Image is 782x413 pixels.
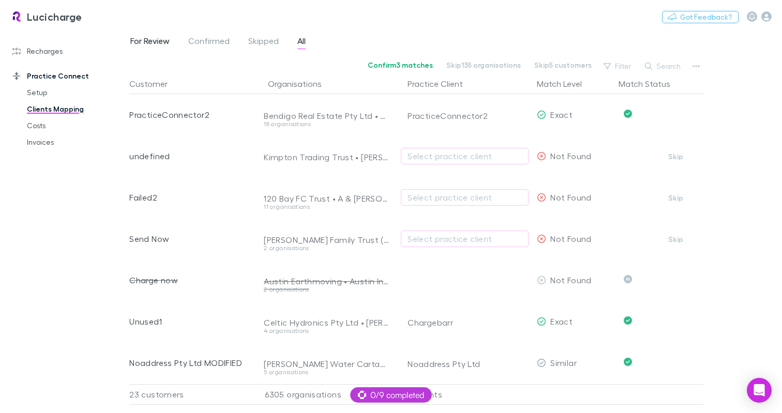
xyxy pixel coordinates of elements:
div: [PERSON_NAME] Water Cartage Pty Ltd • [PERSON_NAME] Livestock Cartage Pty Ltd • Bureau - Essentia... [264,359,389,369]
div: Unused1 [129,301,249,342]
button: Select practice client [401,231,529,247]
button: Filter [598,60,638,72]
button: Confirm3 matches [361,59,440,71]
svg: Confirmed [624,110,632,118]
span: Not Found [550,151,591,161]
span: Not Found [550,192,591,202]
a: Invoices [17,134,135,150]
div: Austin Earthmoving • Austin Investments [264,276,389,286]
a: Recharges [2,43,135,59]
h3: Lucicharge [27,10,82,23]
div: 5 organisations [264,369,389,375]
a: Lucicharge [4,4,88,29]
button: Match Level [537,73,594,94]
div: Noaddress Pty Ltd MODIFIED [129,342,249,384]
a: Costs [17,117,135,134]
img: Lucicharge's Logo [10,10,23,23]
div: 120 Bay FC Trust • A & [PERSON_NAME] Family Trust • _Restricted - MFJ Investment Trust • A&S RG F... [264,193,389,204]
div: PracticeConnector2 [408,95,529,136]
div: Bendigo Real Estate Pty Ltd • AEA Mariposa LLC • Spring Hill Discretionary Trust • Steps Bendigo ... [264,111,389,121]
div: 2 organisations [264,245,389,251]
div: 26 clients [393,384,533,405]
div: Select practice client [408,191,522,204]
div: Select practice client [408,233,522,245]
div: Open Intercom Messenger [747,378,772,403]
button: Select practice client [401,189,529,206]
button: Match Status [619,73,683,94]
a: Clients Mapping [17,101,135,117]
div: Celtic Hydronics Pty Ltd • [PERSON_NAME] Family Trust (DO NOT USE) • Future English • [PERSON_NAME] [264,317,389,328]
button: Organisations [268,73,334,94]
button: Customer [129,73,180,94]
div: 23 customers [129,384,253,405]
span: Similar [550,358,577,368]
div: [PERSON_NAME] Family Trust (LC) • [STREET_ADDRESS] VENTURE [264,235,389,245]
button: Practice Client [408,73,475,94]
div: Send Now [129,218,249,259]
div: Failed2 [129,177,249,218]
a: Setup [17,84,135,101]
div: 2 organisations [264,286,389,293]
button: Search [640,60,687,72]
div: 18 organisations [264,121,389,127]
svg: Skipped [624,275,632,283]
button: Skip [659,233,693,246]
div: 4 organisations [264,328,389,334]
button: Skip135 organisations [440,59,528,71]
span: Confirmed [188,36,230,49]
div: Chargebarr [408,302,529,343]
svg: Confirmed [624,316,632,325]
button: Select practice client [401,148,529,164]
div: Kimpton Trading Trust • [PERSON_NAME] Family Trust • NextGen Solutions Pty Ltd • [PERSON_NAME] • ... [264,152,389,162]
button: Skip [659,150,693,163]
button: Got Feedback? [662,11,739,23]
div: Select practice client [408,150,522,162]
div: 11 organisations [264,204,389,210]
span: Exact [550,110,573,119]
a: Practice Connect [2,68,135,84]
span: Skipped [248,36,279,49]
div: Noaddress Pty Ltd [408,343,529,385]
span: All [297,36,306,49]
div: PracticeConnector2 [129,94,249,135]
span: Not Found [550,275,591,285]
div: Charge now [129,259,249,301]
button: Skip5 customers [528,59,598,71]
div: 6305 organisations [253,384,393,405]
span: Not Found [550,234,591,243]
div: undefined [129,135,249,177]
span: For Review [130,36,170,49]
span: Exact [550,316,573,326]
button: Skip [659,192,693,204]
svg: Confirmed [624,358,632,366]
